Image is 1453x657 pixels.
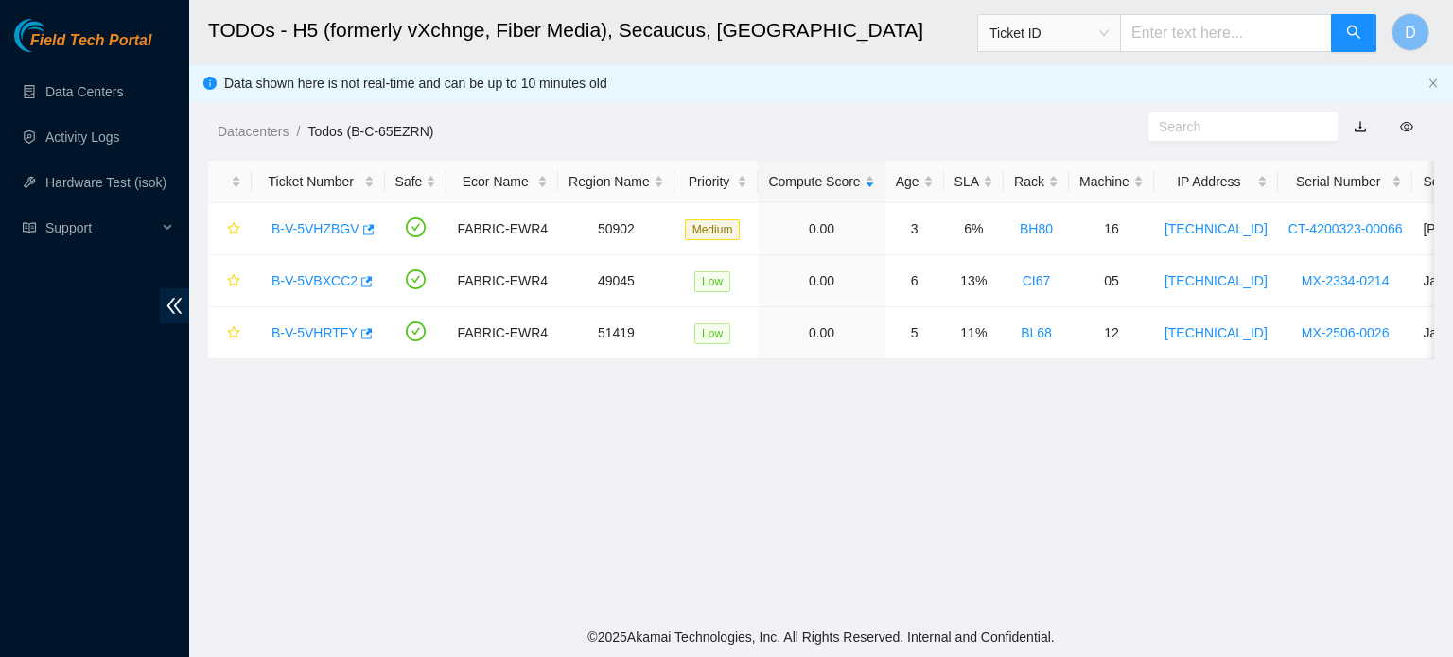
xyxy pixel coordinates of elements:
a: Hardware Test (isok) [45,175,166,190]
a: BL68 [1021,325,1052,340]
button: search [1331,14,1376,52]
td: FABRIC-EWR4 [446,307,558,359]
span: / [296,124,300,139]
a: BH80 [1020,221,1053,236]
td: 6% [944,203,1004,255]
td: 3 [885,203,944,255]
td: 51419 [558,307,674,359]
span: check-circle [406,269,426,289]
button: close [1427,78,1439,90]
button: star [219,214,241,244]
td: FABRIC-EWR4 [446,203,558,255]
a: Akamai TechnologiesField Tech Portal [14,34,151,59]
td: 5 [885,307,944,359]
a: MX-2506-0026 [1302,325,1390,340]
a: CI67 [1023,273,1051,288]
a: [TECHNICAL_ID] [1164,273,1268,288]
input: Search [1159,116,1312,137]
button: star [219,318,241,348]
span: check-circle [406,217,426,237]
a: B-V-5VBXCC2 [271,273,358,288]
span: close [1427,78,1439,89]
a: B-V-5VHRTFY [271,325,358,340]
span: search [1346,25,1361,43]
input: Enter text here... [1120,14,1332,52]
td: 12 [1069,307,1154,359]
span: Medium [685,219,741,240]
td: 49045 [558,255,674,307]
a: B-V-5VHZBGV [271,221,359,236]
span: star [227,222,240,237]
td: 05 [1069,255,1154,307]
a: Todos (B-C-65EZRN) [307,124,433,139]
td: 13% [944,255,1004,307]
td: 0.00 [758,255,884,307]
span: eye [1400,120,1413,133]
a: MX-2334-0214 [1302,273,1390,288]
span: Low [694,271,730,292]
span: Support [45,209,157,247]
button: D [1392,13,1429,51]
footer: © 2025 Akamai Technologies, Inc. All Rights Reserved. Internal and Confidential. [189,617,1453,657]
td: 0.00 [758,203,884,255]
span: D [1405,21,1416,44]
td: 0.00 [758,307,884,359]
span: check-circle [406,321,426,341]
span: star [227,274,240,289]
span: read [23,221,36,234]
span: Ticket ID [989,19,1109,47]
a: Data Centers [45,84,123,99]
button: download [1339,112,1381,142]
a: [TECHNICAL_ID] [1164,325,1268,340]
a: download [1354,119,1367,134]
a: Datacenters [218,124,289,139]
td: 16 [1069,203,1154,255]
td: 50902 [558,203,674,255]
td: FABRIC-EWR4 [446,255,558,307]
button: star [219,266,241,296]
span: double-left [160,288,189,323]
a: [TECHNICAL_ID] [1164,221,1268,236]
span: Field Tech Portal [30,32,151,50]
img: Akamai Technologies [14,19,96,52]
span: Low [694,323,730,344]
a: Activity Logs [45,130,120,145]
a: CT-4200323-00066 [1288,221,1403,236]
td: 6 [885,255,944,307]
span: star [227,326,240,341]
td: 11% [944,307,1004,359]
